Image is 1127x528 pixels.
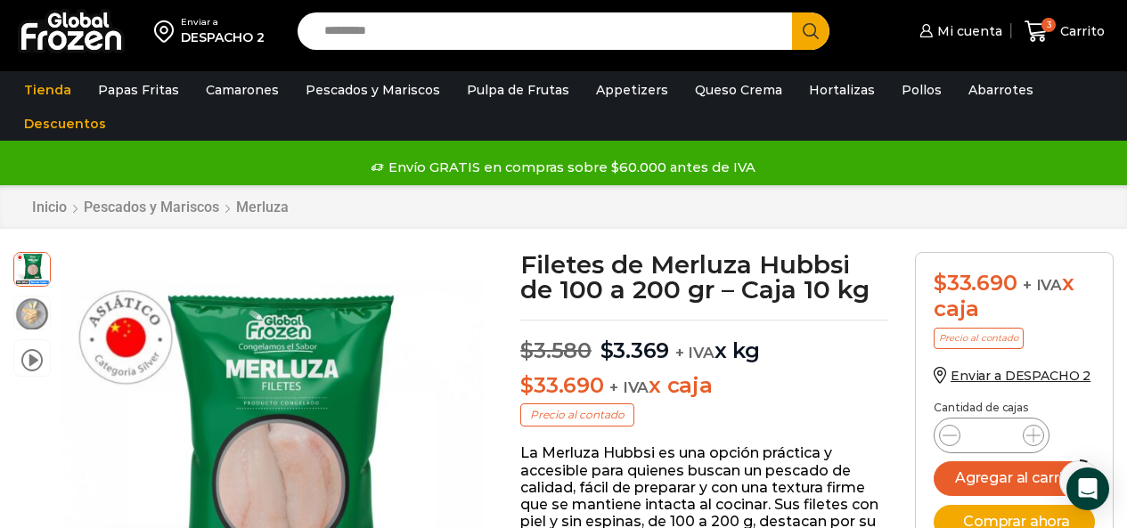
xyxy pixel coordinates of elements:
div: Enviar a [181,16,265,28]
a: Inicio [31,199,68,215]
span: + IVA [609,378,649,396]
span: + IVA [1023,276,1062,294]
span: Carrito [1056,22,1105,40]
a: Enviar a DESPACHO 2 [934,368,1090,384]
p: x caja [520,373,888,399]
span: $ [600,337,614,363]
span: filete de merluza [14,250,50,286]
div: x caja [934,271,1095,322]
a: Abarrotes [960,73,1042,107]
p: x kg [520,320,888,364]
img: address-field-icon.svg [154,16,181,46]
a: Pulpa de Frutas [458,73,578,107]
bdi: 33.690 [520,372,603,398]
span: $ [520,337,534,363]
button: Agregar al carrito [934,461,1095,496]
span: Enviar a DESPACHO 2 [951,368,1090,384]
a: Queso Crema [686,73,791,107]
a: Pollos [893,73,951,107]
a: Papas Fritas [89,73,188,107]
bdi: 3.369 [600,337,670,363]
bdi: 33.690 [934,270,1017,296]
p: Cantidad de cajas [934,402,1095,414]
h1: Filetes de Merluza Hubbsi de 100 a 200 gr – Caja 10 kg [520,252,888,302]
p: Precio al contado [934,328,1024,349]
span: Mi cuenta [933,22,1002,40]
a: Pescados y Mariscos [83,199,220,215]
div: Open Intercom Messenger [1066,467,1109,510]
a: Merluza [235,199,290,215]
a: Mi cuenta [915,13,1002,49]
p: Precio al contado [520,403,634,426]
nav: Breadcrumb [31,199,290,215]
span: plato-merluza [14,296,50,332]
a: Appetizers [587,73,677,107]
span: $ [934,270,947,296]
span: + IVA [675,344,715,361]
a: Hortalizas [800,73,884,107]
a: Tienda [15,73,80,107]
bdi: 3.580 [520,337,592,363]
a: Descuentos [15,107,115,141]
a: Pescados y Mariscos [297,73,449,107]
span: $ [520,372,534,398]
button: Search button [792,12,829,50]
a: Camarones [197,73,288,107]
span: 3 [1041,18,1056,32]
div: DESPACHO 2 [181,28,265,46]
a: 3 Carrito [1020,11,1109,53]
input: Product quantity [975,423,1009,448]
